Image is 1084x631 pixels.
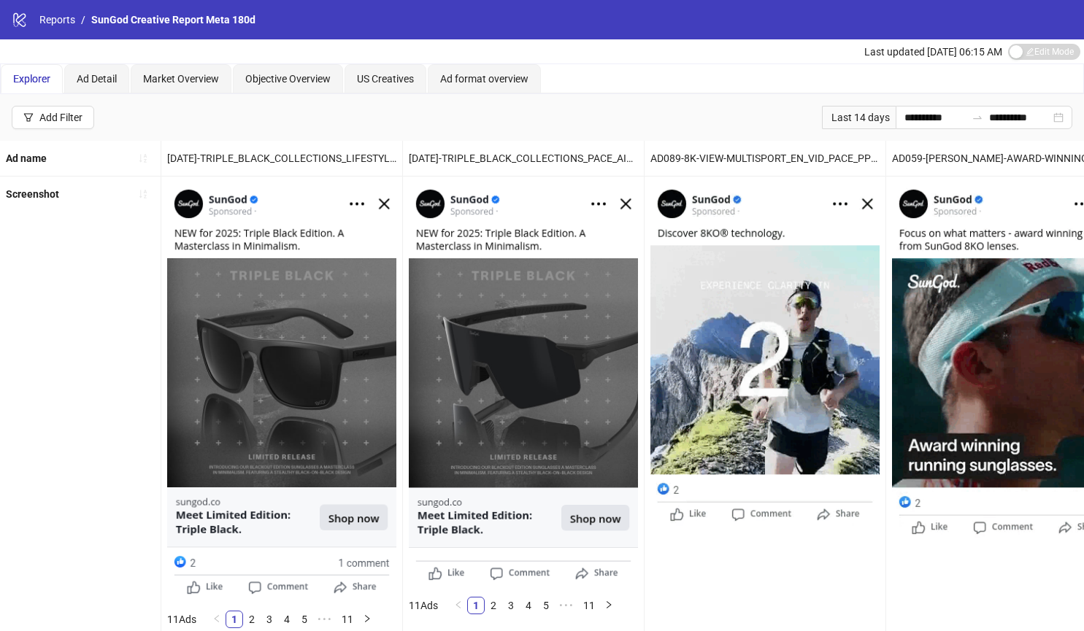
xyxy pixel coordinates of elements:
[972,112,983,123] span: to
[138,189,148,199] span: sort-ascending
[645,141,885,176] div: AD089-8K-VIEW-MULTISPORT_EN_VID_PACE_PP_26062025_F_CC_SC1_USP11__
[403,141,644,176] div: [DATE]-TRIPLE_BLACK_COLLECTIONS_PACE_AIRAS_IMG_EN_IMG_PACE_SP_25072025_ALLG_CC_SC1_USP11__
[604,600,613,609] span: right
[12,106,94,129] button: Add Filter
[485,597,502,614] li: 2
[13,73,50,85] span: Explorer
[243,611,261,628] li: 2
[167,182,396,599] img: Screenshot 6901892516253
[244,611,260,627] a: 2
[261,611,278,628] li: 3
[467,597,485,614] li: 1
[363,614,372,623] span: right
[296,611,313,628] li: 5
[600,597,618,614] button: right
[143,73,219,85] span: Market Overview
[650,182,880,526] img: Screenshot 6839011081853
[39,112,82,123] div: Add Filter
[337,611,358,628] li: 11
[450,597,467,614] li: Previous Page
[6,188,59,200] b: Screenshot
[972,112,983,123] span: swap-right
[245,73,331,85] span: Objective Overview
[578,597,600,614] li: 11
[77,73,117,85] span: Ad Detail
[91,14,255,26] span: SunGod Creative Report Meta 180d
[161,141,402,176] div: [DATE]-TRIPLE_BLACK_COLLECTIONS_LIFESTYLE_SIERRAS_IMG_EN_IMG_LIFESTYLE_SP_25072025_ALLG_CC_SC1_US...
[555,597,578,614] span: •••
[503,597,519,613] a: 3
[313,611,337,628] span: •••
[600,597,618,614] li: Next Page
[358,611,376,628] li: Next Page
[502,597,520,614] li: 3
[313,611,337,628] li: Next 5 Pages
[357,73,414,85] span: US Creatives
[358,611,376,628] button: right
[409,600,438,611] span: 11 Ads
[468,597,484,613] a: 1
[226,611,243,628] li: 1
[537,597,555,614] li: 5
[36,12,78,28] a: Reports
[226,611,242,627] a: 1
[337,611,358,627] a: 11
[23,112,34,123] span: filter
[296,611,312,627] a: 5
[278,611,296,628] li: 4
[864,46,1002,58] span: Last updated [DATE] 06:15 AM
[409,182,638,584] img: Screenshot 6901892515653
[485,597,501,613] a: 2
[138,153,148,163] span: sort-ascending
[81,12,85,28] li: /
[208,611,226,628] li: Previous Page
[520,597,537,613] a: 4
[6,152,47,164] b: Ad name
[454,600,463,609] span: left
[212,614,221,623] span: left
[167,613,196,625] span: 11 Ads
[261,611,277,627] a: 3
[538,597,554,613] a: 5
[450,597,467,614] button: left
[208,611,226,628] button: left
[579,597,599,613] a: 11
[440,73,528,85] span: Ad format overview
[520,597,537,614] li: 4
[279,611,295,627] a: 4
[555,597,578,614] li: Next 5 Pages
[822,106,896,129] div: Last 14 days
